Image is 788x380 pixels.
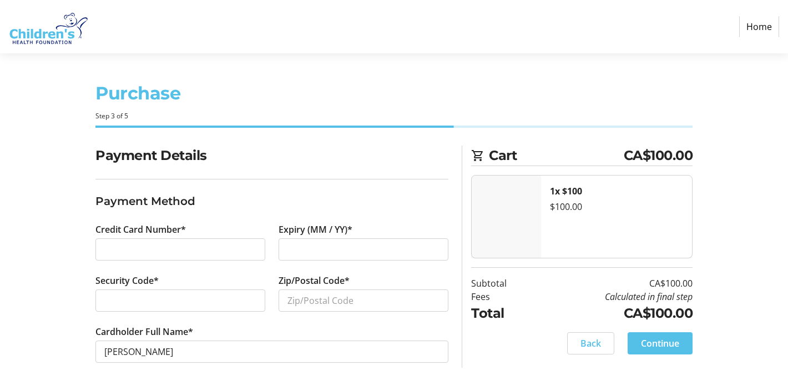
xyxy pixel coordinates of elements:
td: CA$100.00 [535,303,693,323]
input: Zip/Postal Code [279,289,448,312]
h2: Payment Details [95,146,448,166]
span: Continue [641,337,679,350]
img: $100 [472,176,541,258]
td: Fees [471,290,535,303]
td: Subtotal [471,277,535,290]
td: CA$100.00 [535,277,693,290]
iframe: Secure CVC input frame [104,294,256,307]
div: $100.00 [550,200,683,213]
iframe: Secure expiration date input frame [287,243,440,256]
label: Cardholder Full Name* [95,325,193,338]
input: Card Holder Name [95,341,448,363]
td: Total [471,303,535,323]
button: Back [567,332,614,354]
a: Home [739,16,779,37]
span: Cart [489,146,624,166]
label: Expiry (MM / YY)* [279,223,352,236]
strong: 1x $100 [550,185,582,197]
img: Children's Health Foundation's Logo [9,4,88,49]
h1: Purchase [95,80,693,107]
iframe: Secure card number input frame [104,243,256,256]
label: Security Code* [95,274,159,287]
span: CA$100.00 [624,146,693,166]
div: Step 3 of 5 [95,111,693,121]
h3: Payment Method [95,193,448,209]
span: Back [580,337,601,350]
label: Credit Card Number* [95,223,186,236]
label: Zip/Postal Code* [279,274,350,287]
td: Calculated in final step [535,290,693,303]
button: Continue [628,332,693,354]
